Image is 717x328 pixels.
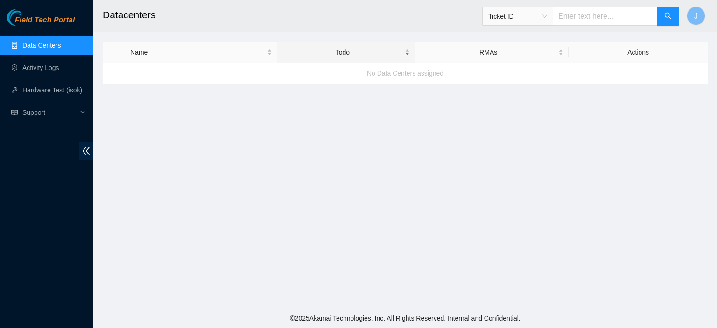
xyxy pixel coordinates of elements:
[93,308,717,328] footer: © 2025 Akamai Technologies, Inc. All Rights Reserved. Internal and Confidential.
[22,103,77,122] span: Support
[79,142,93,160] span: double-left
[103,61,708,86] div: No Data Centers assigned
[664,12,672,21] span: search
[553,7,657,26] input: Enter text here...
[22,86,82,94] a: Hardware Test (isok)
[7,9,47,26] img: Akamai Technologies
[7,17,75,29] a: Akamai TechnologiesField Tech Portal
[11,109,18,116] span: read
[657,7,679,26] button: search
[22,42,61,49] a: Data Centers
[569,42,708,63] th: Actions
[22,64,59,71] a: Activity Logs
[488,9,547,23] span: Ticket ID
[15,16,75,25] span: Field Tech Portal
[694,10,698,22] span: J
[687,7,705,25] button: J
